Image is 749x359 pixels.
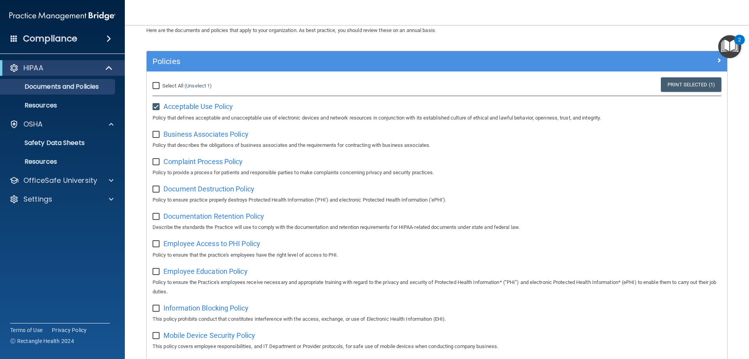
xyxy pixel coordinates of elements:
h4: Compliance [23,33,77,44]
input: Select All (Unselect 1) [153,83,162,89]
p: Documents and Policies [5,83,112,91]
h5: Policies [153,57,576,66]
span: Information Blocking Policy [163,304,248,312]
a: OSHA [9,120,114,129]
p: Settings [23,195,52,204]
a: OfficeSafe University [9,176,114,185]
a: Print Selected (1) [661,77,721,92]
span: Employee Access to PHI Policy [163,239,260,248]
p: This policy covers employee responsibilities, and IT Department or Provider protocols, for safe u... [153,342,721,351]
p: This policy prohibits conduct that constitutes interference with the access, exchange, or use of ... [153,314,721,324]
p: Describe the standards the Practice will use to comply with the documentation and retention requi... [153,223,721,232]
p: Policy to provide a process for patients and responsible parties to make complaints concerning pr... [153,168,721,177]
span: Business Associates Policy [163,130,248,138]
div: 2 [738,40,741,50]
a: Policies [153,55,721,68]
a: (Unselect 1) [185,83,212,89]
img: PMB logo [9,8,115,24]
p: Policy to ensure practice properly destroys Protected Health Information ('PHI') and electronic P... [153,195,721,205]
p: Resources [5,158,112,166]
p: OfficeSafe University [23,176,97,185]
a: Privacy Policy [52,326,87,334]
a: Terms of Use [10,326,43,334]
span: Employee Education Policy [163,267,248,275]
p: HIPAA [23,63,43,73]
p: Policy that describes the obligations of business associates and the requirements for contracting... [153,141,721,150]
p: Policy to ensure that the practice's employees have the right level of access to PHI. [153,250,721,260]
a: HIPAA [9,63,113,73]
p: Resources [5,102,112,109]
p: Safety Data Sheets [5,139,112,147]
p: Policy to ensure the Practice's employees receive necessary and appropriate training with regard ... [153,278,721,296]
span: Acceptable Use Policy [163,102,233,111]
span: Complaint Process Policy [163,157,243,166]
span: Select All [162,83,183,89]
span: Here are the documents and policies that apply to your organization. As best practice, you should... [146,27,436,33]
span: Document Destruction Policy [163,185,254,193]
p: OSHA [23,120,43,129]
button: Open Resource Center, 2 new notifications [718,35,741,58]
a: Settings [9,195,114,204]
p: Policy that defines acceptable and unacceptable use of electronic devices and network resources i... [153,113,721,123]
span: Mobile Device Security Policy [163,331,255,339]
span: Documentation Retention Policy [163,212,264,220]
span: Ⓒ Rectangle Health 2024 [10,337,74,345]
